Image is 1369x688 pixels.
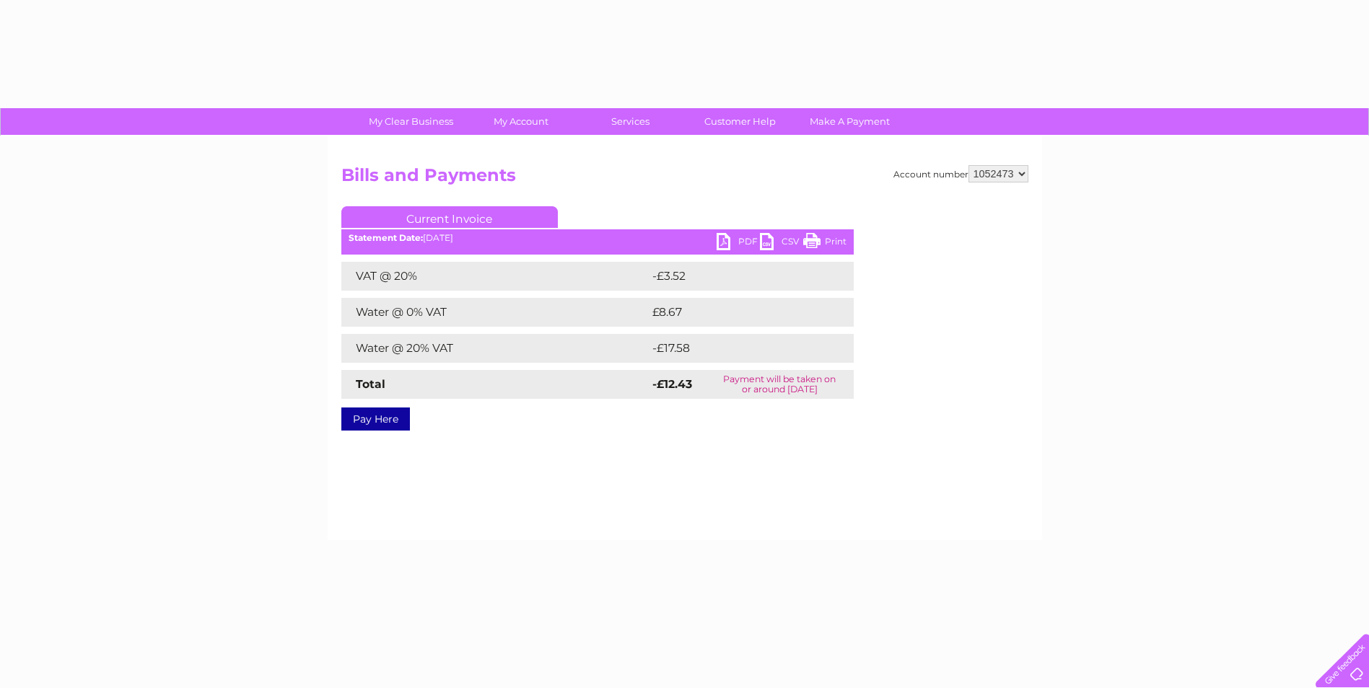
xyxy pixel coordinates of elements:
[649,334,826,363] td: -£17.58
[349,232,423,243] b: Statement Date:
[790,108,909,135] a: Make A Payment
[706,370,853,399] td: Payment will be taken on or around [DATE]
[760,233,803,254] a: CSV
[571,108,690,135] a: Services
[717,233,760,254] a: PDF
[341,206,558,228] a: Current Invoice
[893,165,1028,182] div: Account number
[649,262,823,291] td: -£3.52
[356,377,385,391] strong: Total
[681,108,800,135] a: Customer Help
[341,233,854,243] div: [DATE]
[461,108,580,135] a: My Account
[341,407,410,431] a: Pay Here
[803,233,847,254] a: Print
[649,298,820,327] td: £8.67
[341,298,649,327] td: Water @ 0% VAT
[351,108,471,135] a: My Clear Business
[652,377,692,391] strong: -£12.43
[341,334,649,363] td: Water @ 20% VAT
[341,165,1028,193] h2: Bills and Payments
[341,262,649,291] td: VAT @ 20%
